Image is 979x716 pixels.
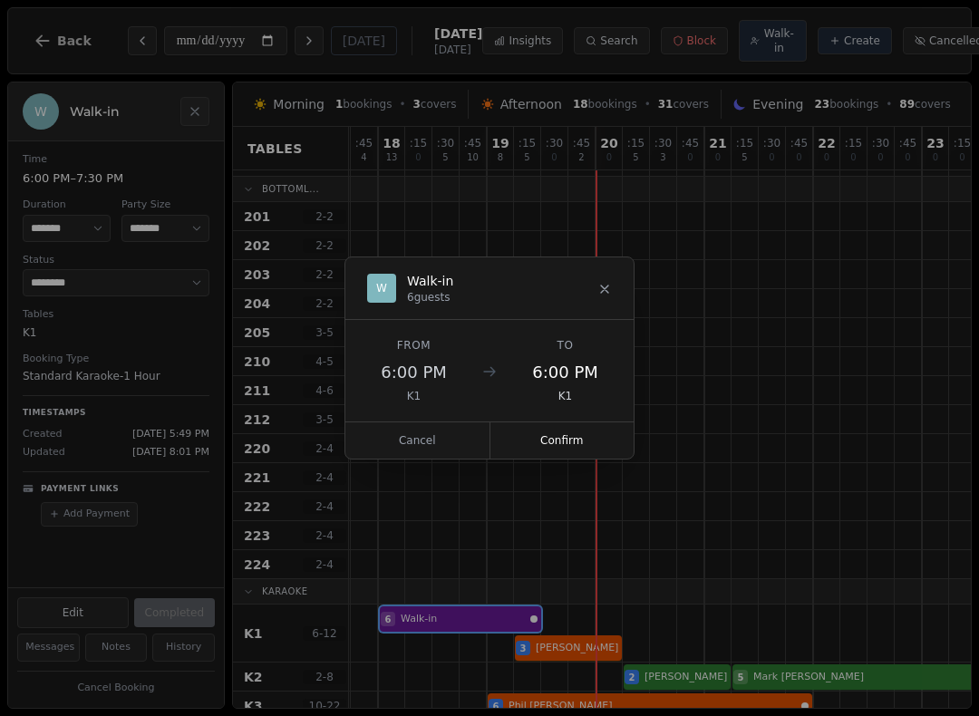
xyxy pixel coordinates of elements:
[367,274,396,303] div: W
[490,422,635,459] button: Confirm
[519,389,612,403] div: K1
[519,338,612,353] div: To
[407,272,453,290] div: Walk-in
[407,290,453,305] div: 6 guests
[519,360,612,385] div: 6:00 PM
[367,389,460,403] div: K1
[345,422,490,459] button: Cancel
[367,360,460,385] div: 6:00 PM
[367,338,460,353] div: From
